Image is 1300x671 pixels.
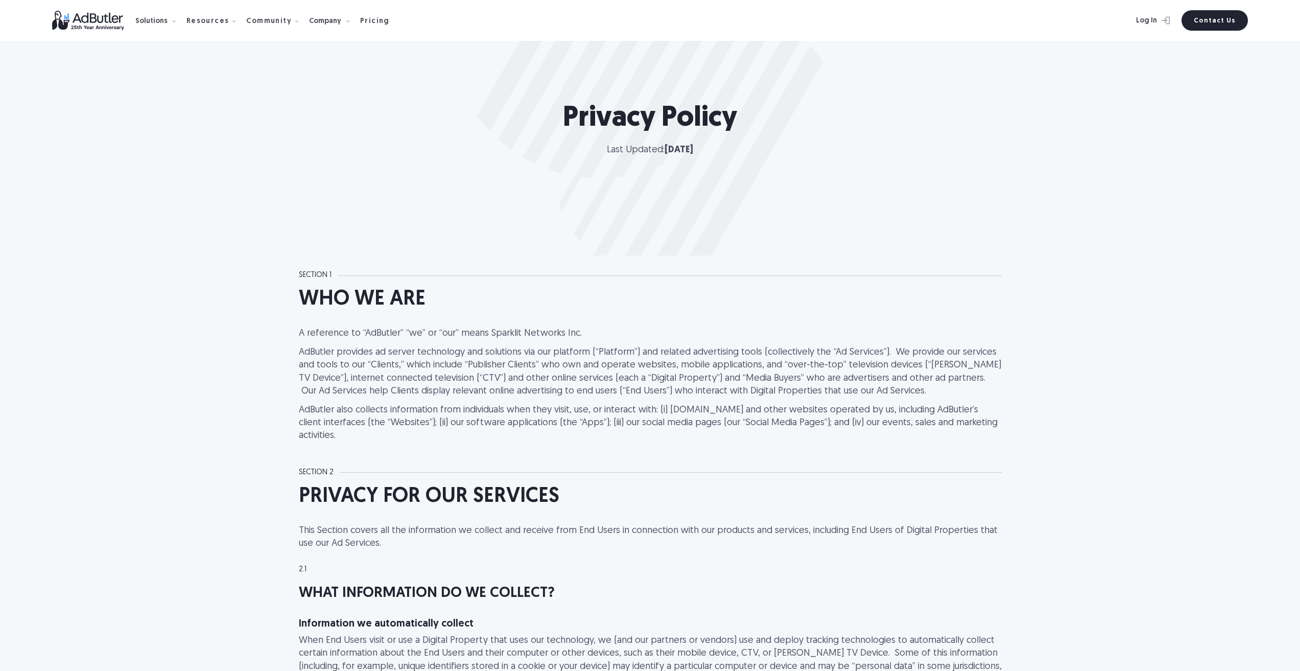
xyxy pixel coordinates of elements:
[299,566,1002,573] div: 2.1
[135,18,168,25] div: Solutions
[563,144,738,156] p: Last Updated:
[360,18,390,25] div: Pricing
[299,285,1002,314] h2: WHO WE ARE
[299,524,1002,550] p: This Section covers all the information we collect and receive from End Users in connection with ...
[309,18,341,25] div: Company
[1109,10,1175,31] a: Log In
[665,145,693,155] strong: [DATE]
[299,617,1002,631] h4: Information we automatically collect
[299,584,1002,604] h3: WHAT INFORMATION DO WE COLLECT?
[309,5,358,37] div: Company
[246,5,307,37] div: Community
[563,99,738,138] h1: Privacy Policy
[186,5,245,37] div: Resources
[299,272,332,279] div: SECTION 1
[299,346,1002,398] p: AdButler provides ad server technology and solutions via our platform (“Platform”) and related ad...
[299,469,334,476] div: SECTION 2
[299,327,1002,340] p: A reference to “AdButler” “we” or “our” means Sparklit Networks Inc.
[1181,10,1248,31] a: Contact Us
[299,482,1002,511] h2: PRIVACY FOR OUR SERVICES
[299,404,1002,443] p: AdButler also collects information from individuals when they visit, use, or interact with: (i) [...
[186,18,229,25] div: Resources
[246,18,292,25] div: Community
[135,5,184,37] div: Solutions
[360,16,398,25] a: Pricing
